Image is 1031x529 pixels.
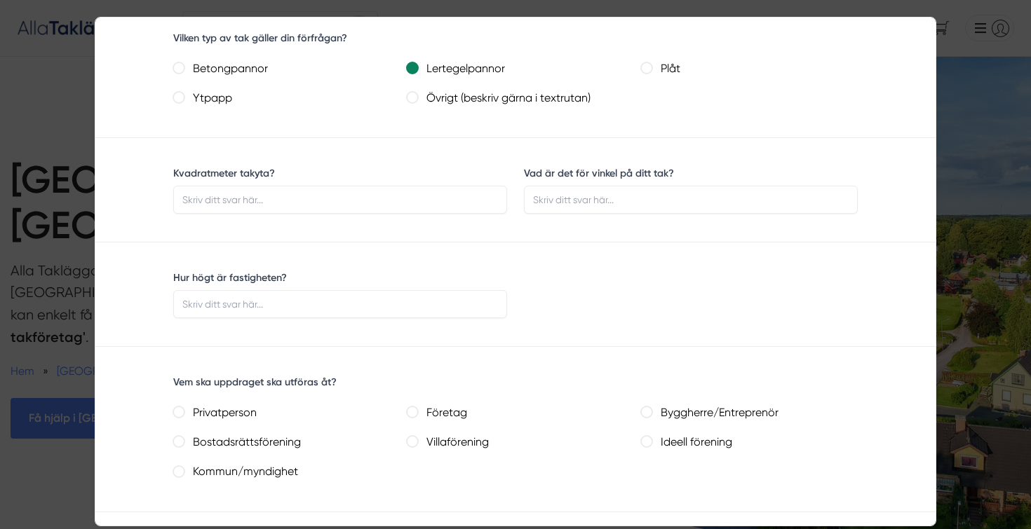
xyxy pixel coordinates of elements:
input: Skriv ditt svar här... [173,290,507,318]
label: Ytpapp [184,88,390,109]
label: Villaförening [418,432,624,453]
label: Kommun/myndighet [184,462,390,482]
label: Övrigt (beskriv gärna i textrutan) [418,88,624,109]
label: Ideell förening [652,432,858,453]
label: Byggherre/Entreprenör [652,403,858,423]
label: Vilken typ av tak gäller din förfrågan? [173,32,347,43]
label: Företag [418,403,624,423]
label: Hur högt är fastigheten? [173,272,287,283]
input: Skriv ditt svar här... [524,186,858,214]
label: Vad är det för vinkel på ditt tak? [524,167,674,179]
label: Plåt [652,59,858,79]
label: Bostadsrättsförening [184,432,390,453]
label: Lertegelpannor [418,59,624,79]
input: Skriv ditt svar här... [173,186,507,214]
label: Vem ska uppdraget ska utföras åt? [173,376,337,387]
label: Privatperson [184,403,390,423]
label: Kvadratmeter takyta? [173,167,275,179]
label: Betongpannor [184,59,390,79]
